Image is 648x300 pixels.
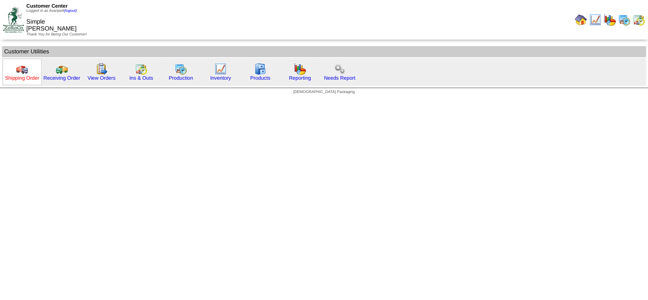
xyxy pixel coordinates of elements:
a: Production [169,75,193,81]
img: calendarprod.gif [175,63,187,75]
img: calendarprod.gif [618,14,630,26]
img: graph.gif [294,63,306,75]
a: Shipping Order [5,75,39,81]
a: Needs Report [324,75,355,81]
img: truck2.gif [56,63,68,75]
img: line_graph.gif [214,63,227,75]
a: View Orders [87,75,115,81]
a: (logout) [64,9,77,13]
span: Thank You for Being Our Customer! [26,32,87,37]
img: graph.gif [604,14,616,26]
span: Simple [PERSON_NAME] [26,19,77,32]
img: workorder.gif [95,63,108,75]
a: Inventory [210,75,231,81]
img: ZoRoCo_Logo(Green%26Foil)%20jpg.webp [3,7,24,32]
span: Logged in as Avanpelt [26,9,77,13]
a: Reporting [289,75,311,81]
td: Customer Utilities [2,46,646,57]
img: cabinet.gif [254,63,266,75]
img: line_graph.gif [589,14,601,26]
img: truck.gif [16,63,28,75]
a: Products [250,75,271,81]
a: Receiving Order [44,75,80,81]
span: [DEMOGRAPHIC_DATA] Packaging [293,90,355,94]
img: calendarinout.gif [633,14,645,26]
a: Ins & Outs [129,75,153,81]
img: workflow.png [334,63,346,75]
img: home.gif [575,14,587,26]
img: calendarinout.gif [135,63,147,75]
span: Customer Center [26,3,68,9]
